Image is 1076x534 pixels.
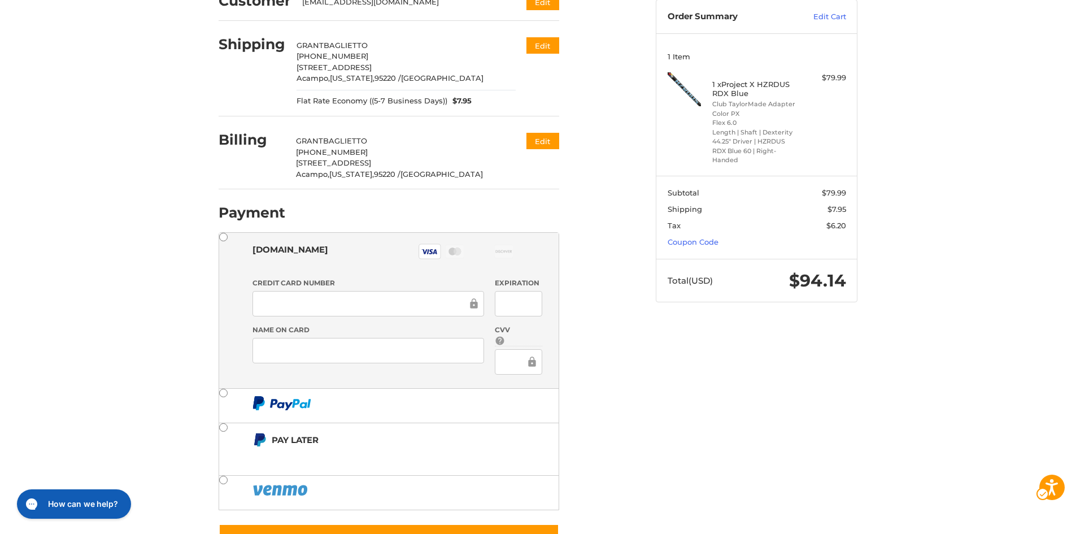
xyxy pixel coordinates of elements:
div: [DOMAIN_NAME] [252,240,328,259]
label: Name on Card [252,325,484,335]
span: [STREET_ADDRESS] [296,158,371,167]
div: $79.99 [801,72,846,84]
span: [US_STATE], [330,73,374,83]
span: Subtotal [668,188,699,197]
div: [STREET_ADDRESS]Acampo,[US_STATE],95220 /[GEOGRAPHIC_DATA] [296,158,516,180]
li: Club TaylorMade Adapter [712,99,799,109]
a: Edit Cart [789,11,846,23]
span: [STREET_ADDRESS] [297,63,372,72]
span: GRANT [296,136,323,145]
h4: 1 x Project X HZRDUS RDX Blue [712,80,799,98]
span: Flat Rate Economy ((5-7 Business Days)) [297,95,447,107]
span: Tax [668,221,681,230]
span: Total (USD) [668,275,713,286]
div: [STREET_ADDRESS]Acampo,[US_STATE],95220 /[GEOGRAPHIC_DATA] [297,62,516,84]
div: Shipping [219,34,285,54]
h2: Payment [219,204,285,222]
span: $6.20 [826,221,846,230]
li: Length | Shaft | Dexterity 44.25" Driver | HZRDUS RDX Blue 60 | Right-Handed [712,128,799,165]
a: Coupon Code [668,237,718,246]
h2: Billing [219,131,285,149]
iframe: Google Iframe [1027,498,1076,534]
button: Edit [526,133,559,149]
span: BAGLIETTO [324,41,368,50]
span: [GEOGRAPHIC_DATA] [400,170,483,179]
span: 95220 / [374,73,401,83]
span: $7.95 [447,95,472,107]
div: Billing [219,130,285,150]
img: PayPal icon [252,396,311,410]
span: GRANT [297,41,324,50]
span: BAGLIETTO [323,136,367,145]
span: [PHONE_NUMBER] [296,147,368,157]
span: [PHONE_NUMBER] [297,51,368,60]
h2: Shipping [219,36,285,53]
span: 95220 / [374,170,400,179]
span: [GEOGRAPHIC_DATA] [401,73,483,83]
span: $7.95 [827,205,846,214]
button: Edit [526,37,559,54]
span: Acampo, [296,170,329,179]
div: Flat Rate Economy ((5-7 Business Days))$7.95 [297,84,516,107]
img: PayPal icon [252,483,310,497]
span: $94.14 [789,270,846,291]
span: [US_STATE], [329,170,374,179]
span: $79.99 [822,188,846,197]
span: Acampo, [297,73,330,83]
label: Credit Card Number [252,278,484,288]
div: Pay Later [272,431,488,449]
label: Expiration [495,278,542,288]
h3: Order Summary [668,11,789,23]
li: Color PX [712,109,799,119]
iframe: PayPal Message 1 [252,451,489,462]
li: Flex 6.0 [712,118,799,128]
img: Pay Later icon [252,433,267,447]
label: CVV [495,325,542,346]
iframe: Iframe | Gorgias live chat messenger [11,485,134,523]
span: Shipping [668,205,702,214]
h3: 1 Item [668,52,846,61]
